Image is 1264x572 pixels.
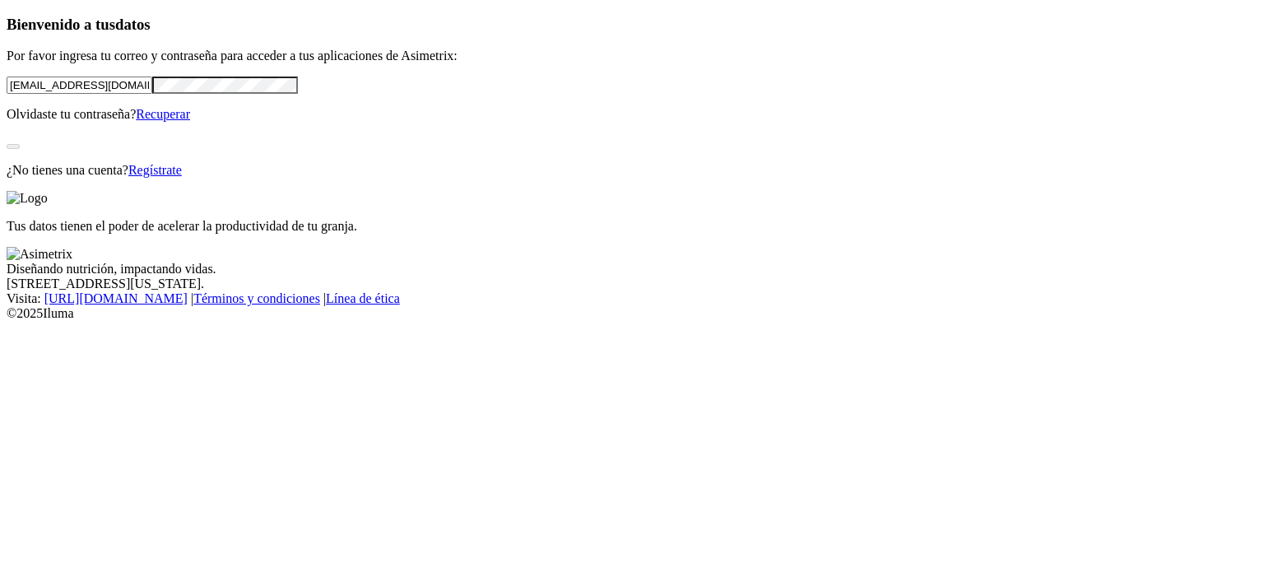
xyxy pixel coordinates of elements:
div: © 2025 Iluma [7,306,1257,321]
p: Tus datos tienen el poder de acelerar la productividad de tu granja. [7,219,1257,234]
p: Por favor ingresa tu correo y contraseña para acceder a tus aplicaciones de Asimetrix: [7,49,1257,63]
div: Visita : | | [7,291,1257,306]
p: Olvidaste tu contraseña? [7,107,1257,122]
img: Asimetrix [7,247,72,262]
p: ¿No tienes una cuenta? [7,163,1257,178]
h3: Bienvenido a tus [7,16,1257,34]
a: [URL][DOMAIN_NAME] [44,291,188,305]
a: Línea de ética [326,291,400,305]
div: Diseñando nutrición, impactando vidas. [7,262,1257,277]
img: Logo [7,191,48,206]
input: Tu correo [7,77,152,94]
div: [STREET_ADDRESS][US_STATE]. [7,277,1257,291]
a: Regístrate [128,163,182,177]
span: datos [115,16,151,33]
a: Recuperar [136,107,190,121]
a: Términos y condiciones [193,291,320,305]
